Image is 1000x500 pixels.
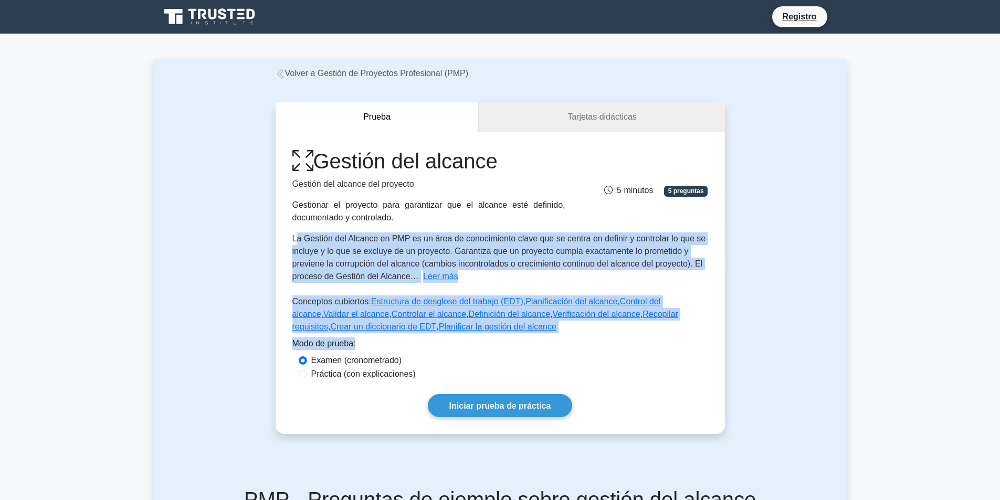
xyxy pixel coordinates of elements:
[668,187,704,195] font: 5 preguntas
[783,12,817,21] font: Registro
[523,297,525,306] font: ,
[363,112,391,121] font: Prueba
[292,179,414,188] font: Gestión del alcance del proyecto
[468,310,550,318] a: Definición del alcance
[567,112,637,121] font: Tarjetas didácticas
[311,369,416,378] font: Práctica (con explicaciones)
[449,401,551,410] font: Iniciar prueba de práctica
[423,272,458,281] font: Leer más
[328,322,330,331] font: ,
[330,322,436,331] a: Crear un diccionario de EDT
[323,310,389,318] a: Validar el alcance
[776,10,823,23] a: Registro
[321,310,323,318] font: ,
[292,297,371,306] font: Conceptos cubiertos:
[466,310,468,318] font: ,
[371,297,523,306] a: Estructura de desglose del trabajo (EDT)
[428,394,573,417] a: Iniciar prueba de práctica
[640,310,643,318] font: ,
[389,310,391,318] font: ,
[292,234,706,281] font: La Gestión del Alcance en PMP es un área de conocimiento clave que se centra en definir y control...
[392,310,466,318] a: Controlar el alcance
[617,186,653,195] font: 5 minutos
[436,322,438,331] font: ,
[439,322,556,331] a: Planificar la gestión del alcance
[550,310,552,318] font: ,
[423,270,458,283] button: Leer más
[292,200,565,222] font: Gestionar el proyecto para garantizar que el alcance esté definido, documentado y controlado.
[285,69,469,78] font: Volver a Gestión de Proyectos Profesional (PMP)
[553,310,640,318] a: Verificación del alcance
[292,339,356,348] font: Modo de prueba:
[617,297,619,306] font: ,
[311,356,402,365] font: Examen (cronometrado)
[313,150,498,173] font: Gestión del alcance
[525,297,617,306] a: Planificación del alcance
[276,69,469,78] a: Volver a Gestión de Proyectos Profesional (PMP)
